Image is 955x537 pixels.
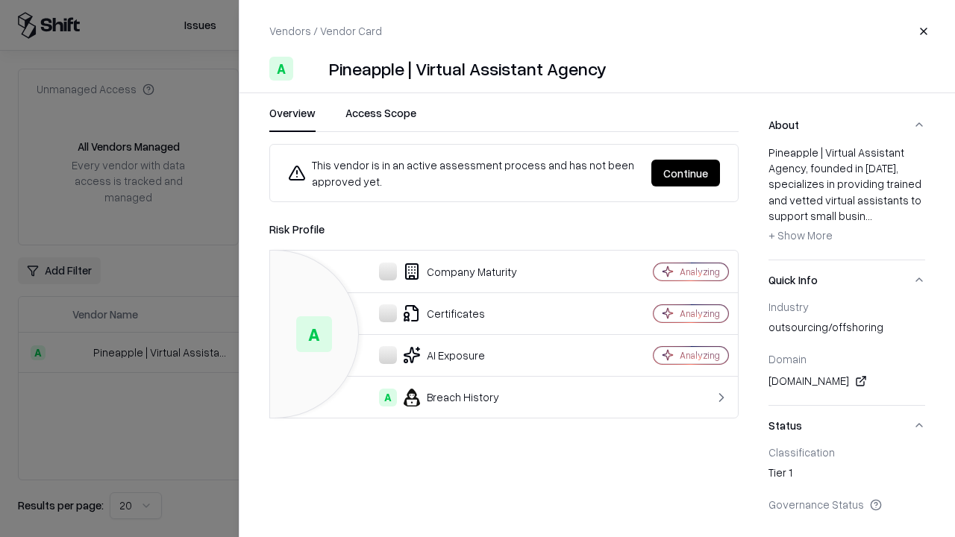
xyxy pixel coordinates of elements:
button: Quick Info [768,260,925,300]
div: Tier 1 [768,465,925,486]
div: Analyzing [680,307,720,320]
button: Overview [269,105,316,132]
div: Pineapple | Virtual Assistant Agency, founded in [DATE], specializes in providing trained and vet... [768,145,925,248]
div: Analyzing [680,266,720,278]
div: Certificates [282,304,601,322]
div: Risk Profile [269,220,739,238]
div: A [379,389,397,406]
div: Classification [768,445,925,459]
button: Continue [651,160,720,186]
div: Pineapple | Virtual Assistant Agency [329,57,607,81]
div: Quick Info [768,300,925,405]
span: + Show More [768,228,833,242]
div: Governance Status [768,497,925,511]
div: A [296,316,332,352]
div: AI Exposure [282,346,601,364]
div: Company Maturity [282,263,601,280]
div: This vendor is in an active assessment process and has not been approved yet. [288,157,639,189]
div: Breach History [282,389,601,406]
button: + Show More [768,224,833,248]
button: Access Scope [345,105,416,132]
div: outsourcing/offshoring [768,319,925,340]
div: About [768,145,925,260]
button: Status [768,406,925,445]
div: [DOMAIN_NAME] [768,372,925,390]
div: Domain [768,352,925,365]
span: ... [865,209,872,222]
div: A [269,57,293,81]
div: Analyzing [680,349,720,362]
img: Pineapple | Virtual Assistant Agency [299,57,323,81]
div: Industry [768,300,925,313]
p: Vendors / Vendor Card [269,23,382,39]
button: About [768,105,925,145]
